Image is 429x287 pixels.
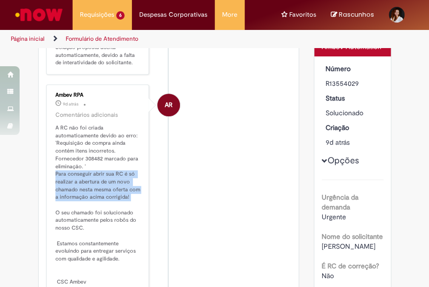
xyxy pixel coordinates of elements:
div: Ambev RPA [55,92,141,98]
a: Página inicial [11,35,45,43]
time: 22/09/2025 09:56:54 [63,101,78,107]
div: Solucionado [326,108,380,118]
small: Comentários adicionais [55,111,118,119]
span: 9d atrás [326,138,350,147]
time: 22/09/2025 09:55:35 [326,138,350,147]
span: Não [322,271,334,280]
span: Favoritos [289,10,316,20]
img: ServiceNow [14,5,64,25]
div: 22/09/2025 09:55:35 [326,137,380,147]
span: AR [165,93,173,117]
ul: Trilhas de página [7,30,207,48]
p: Solução proposta aceita automaticamente, devido a falta de interatividade do solicitante. [55,44,141,67]
span: 6 [116,11,125,20]
span: Urgente [322,212,346,221]
dt: Status [318,93,387,103]
span: More [222,10,237,20]
b: Nome do solicitante [322,232,383,241]
span: Rascunhos [339,10,374,19]
dt: Número [318,64,387,74]
b: É RC de correção? [322,261,379,270]
div: R13554029 [326,78,380,88]
b: Urgência da demanda [322,193,358,211]
span: Despesas Corporativas [139,10,207,20]
a: No momento, sua lista de rascunhos tem 0 Itens [331,10,374,19]
dt: Criação [318,123,387,132]
span: 9d atrás [63,101,78,107]
div: Ambev RPA [157,94,180,116]
span: [PERSON_NAME] [322,242,376,251]
span: Requisições [80,10,114,20]
a: Formulário de Atendimento [66,35,138,43]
